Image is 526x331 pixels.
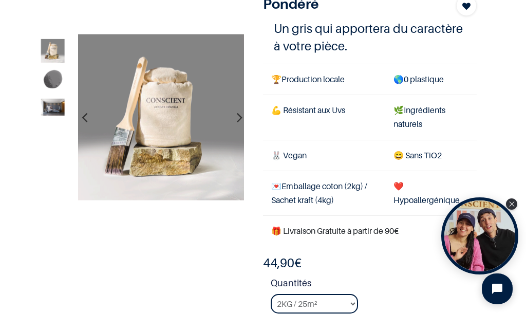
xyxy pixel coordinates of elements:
div: Tolstoy bubble widget [441,197,518,274]
h4: Un gris qui apportera du caractère à votre pièce. [274,20,466,54]
span: 💌 [271,181,281,191]
td: Production locale [263,64,385,95]
span: 💪 Résistant aux Uvs [271,105,345,115]
div: Open Tolstoy widget [441,197,518,274]
span: 🌎 [393,74,404,84]
span: 🏆 [271,74,281,84]
td: Emballage coton (2kg) / Sachet kraft (4kg) [263,171,385,215]
td: Ingrédients naturels [385,95,477,140]
div: Open Tolstoy [441,197,518,274]
td: 0 plastique [385,64,477,95]
img: Product image [41,39,64,63]
span: 😄 S [393,150,410,160]
iframe: Tidio Chat [473,265,521,313]
td: ans TiO2 [385,140,477,171]
img: Product image [41,69,64,93]
img: Product image [41,99,64,116]
span: 🐰 Vegan [271,150,307,160]
strong: Quantités [271,276,477,294]
font: 🎁 Livraison Gratuite à partir de 90€ [271,226,399,236]
span: 🌿 [393,105,404,115]
td: ❤️Hypoallergénique [385,171,477,215]
b: € [263,255,302,270]
span: 44,90 [263,255,294,270]
div: Close Tolstoy widget [506,198,517,210]
img: Product image [78,34,244,200]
